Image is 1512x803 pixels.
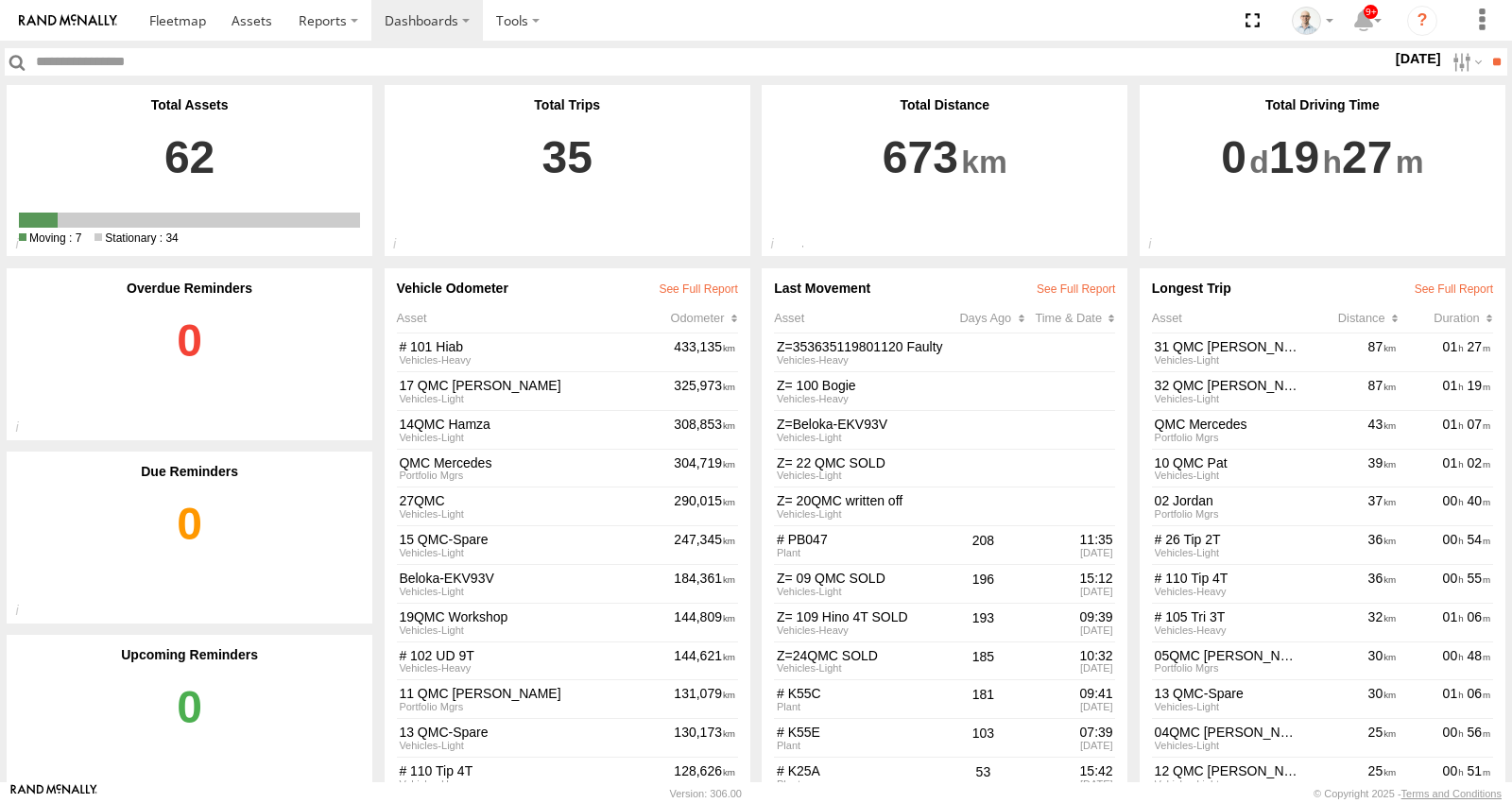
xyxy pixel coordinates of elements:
div: Kurt Byers [1285,7,1340,35]
label: Search Filter Options [1445,48,1486,76]
a: 0 [19,662,360,794]
div: 10:32 [1023,648,1112,664]
a: 32 QMC [PERSON_NAME] [1155,378,1302,394]
div: 193 [945,607,1021,638]
div: View Group Details [399,355,668,366]
div: Total distance travelled by assets [762,236,802,257]
div: Vehicles-Light [1155,355,1302,366]
a: 13 QMC-Spare [399,725,668,741]
span: 00 [1443,648,1464,663]
div: [DATE] [1023,663,1112,674]
div: Vehicles-Heavy [1155,625,1302,636]
div: 25 [1304,722,1399,753]
span: 01 [1443,378,1464,393]
a: # 110 Tip 4T [399,763,668,779]
a: 05QMC [PERSON_NAME] [1155,648,1302,664]
div: 181 [945,683,1021,714]
div: [DATE] [1023,625,1112,636]
div: Asset [397,311,671,325]
div: 87 [1304,337,1399,368]
a: QMC Mercedes [399,455,668,471]
span: 01 [1443,417,1464,432]
div: Vehicles-Heavy [777,625,943,636]
div: Vehicles-Light [1155,394,1302,404]
div: 36 [1304,568,1399,599]
a: 13 QMC-Spare [1155,686,1302,702]
div: View Group Details [399,394,668,404]
div: 25 [1304,760,1399,792]
a: 04QMC [PERSON_NAME] [1155,725,1302,741]
a: 19QMC Workshop [399,609,668,625]
div: 11:35 [1023,532,1112,548]
div: Portfolio Mgrs [1155,663,1302,674]
div: Upcoming Reminders [19,647,360,662]
a: 27QMC [399,493,668,509]
div: 247,345 [672,529,738,560]
div: Overdue Reminders [19,281,360,296]
span: 40 [1468,493,1491,508]
div: Vehicles-Light [1155,741,1302,751]
div: 30 [1304,683,1399,714]
div: 15:42 [1023,763,1112,779]
div: Click to Sort [959,311,1035,325]
div: Total Driving Time [1152,97,1493,112]
span: 01 [1443,455,1464,470]
a: # K55E [777,725,943,741]
div: 144,809 [672,607,738,638]
div: 184,361 [672,568,738,599]
img: rand-logo.svg [19,14,117,27]
div: Total number of overdue notifications generated from your asset reminders [7,419,47,440]
div: 208 [945,529,1021,560]
a: Z= 20QMC written off [777,493,943,509]
div: Portfolio Mgrs [1155,433,1302,443]
div: [DATE] [1023,587,1112,597]
div: 144,621 [672,645,738,676]
span: 06 [1468,609,1491,624]
div: 290,015 [672,491,738,522]
div: Click to Sort [1304,311,1399,325]
a: # 110 Tip 4T [1155,571,1302,587]
div: Vehicles-Light [777,470,943,481]
div: 185 [945,645,1021,676]
a: Z= 109 Hino 4T SOLD [777,609,943,625]
a: Beloka-EKV93V [399,571,668,587]
a: # PB047 [777,532,943,548]
div: 36 [1304,529,1399,560]
span: 0 [1221,112,1269,203]
span: 19 [1468,378,1491,393]
a: 02 Jordan [1155,493,1302,509]
div: Vehicles-Light [777,509,943,520]
span: 55 [1468,571,1491,586]
div: Plant [777,548,943,558]
div: 304,719 [672,453,738,484]
div: 128,626 [672,760,738,792]
span: 19 [1269,112,1342,203]
span: 01 [1443,339,1464,354]
div: Longest Trip [1152,281,1493,296]
a: 10 QMC Pat [1155,455,1302,471]
div: View Group Details [399,779,668,790]
div: Total completed Trips within the selected period [385,236,425,257]
div: 130,173 [672,722,738,753]
span: 48 [1468,648,1491,663]
div: View Group Details [399,548,668,558]
div: 433,135 [672,337,738,368]
div: Vehicles-Light [777,433,943,443]
div: View Group Details [399,587,668,597]
div: Vehicles-Light [1155,470,1302,481]
div: View Group Details [399,663,668,674]
div: 15:12 [1023,571,1112,587]
div: Total Active/Deployed Assets [7,236,47,257]
div: Total Assets [19,97,360,112]
div: Vehicles-Heavy [777,394,943,404]
div: Total Trips [397,97,738,112]
a: 17 QMC [PERSON_NAME] [399,378,668,394]
span: 00 [1443,763,1464,778]
div: Plant [777,779,943,790]
div: View Group Details [399,470,668,481]
a: 12 QMC [PERSON_NAME] [1155,763,1302,779]
a: 35 [397,112,738,196]
div: Click to Sort [1035,311,1115,325]
div: 32 [1304,607,1399,638]
span: 34 [94,231,178,245]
